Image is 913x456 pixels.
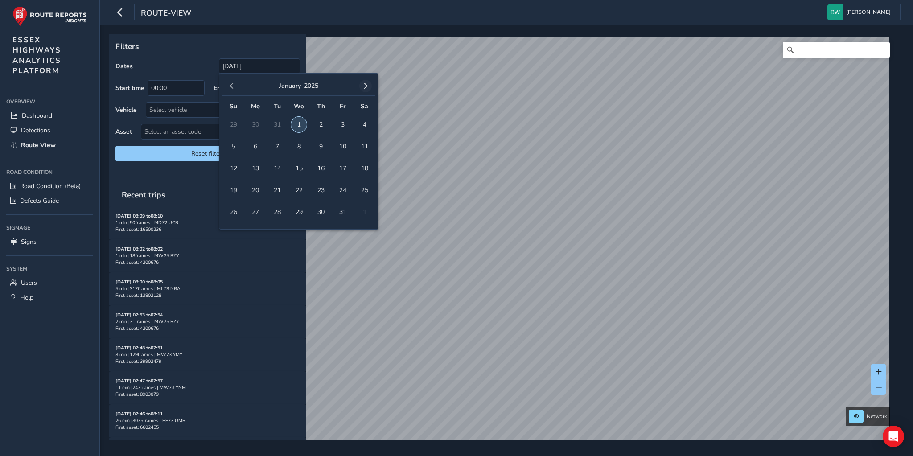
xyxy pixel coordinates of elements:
label: Start time [115,84,144,92]
span: First asset: 13802128 [115,292,161,299]
strong: [DATE] 07:46 to 08:11 [115,411,163,417]
span: Mo [251,102,260,111]
span: 14 [269,160,285,176]
span: 7 [269,139,285,154]
img: diamond-layout [827,4,843,20]
span: 27 [247,204,263,220]
span: 20 [247,182,263,198]
button: 2025 [304,82,318,90]
span: 22 [291,182,307,198]
div: 5 min | 317 frames | ML73 NBA [115,285,300,292]
strong: [DATE] 07:48 to 07:51 [115,345,163,351]
span: 3 [335,117,350,132]
span: 26 [226,204,241,220]
span: 25 [357,182,372,198]
div: 11 min | 247 frames | MW73 YNM [115,384,300,391]
span: [PERSON_NAME] [846,4,891,20]
span: Route View [21,141,56,149]
label: End time [214,84,239,92]
span: 4 [357,117,372,132]
label: Dates [115,62,133,70]
span: First asset: 6602455 [115,424,159,431]
span: Dashboard [22,111,52,120]
span: Road Condition (Beta) [20,182,81,190]
span: route-view [141,8,191,20]
div: Open Intercom Messenger [883,426,904,447]
div: 1 min | 18 frames | MW25 RZY [115,252,300,259]
a: Help [6,290,93,305]
span: 12 [226,160,241,176]
div: Road Condition [6,165,93,179]
label: Asset [115,127,132,136]
div: System [6,262,93,275]
strong: [DATE] 07:53 to 07:54 [115,312,163,318]
div: Select vehicle [146,103,285,117]
span: 28 [269,204,285,220]
span: 31 [335,204,350,220]
span: 6 [247,139,263,154]
span: Signs [21,238,37,246]
span: 17 [335,160,350,176]
span: Reset filters [122,149,293,158]
div: 26 min | 3075 frames | PF73 UMR [115,417,300,424]
canvas: Map [112,37,889,451]
span: Users [21,279,37,287]
strong: [DATE] 08:00 to 08:05 [115,279,163,285]
span: 15 [291,160,307,176]
span: 23 [313,182,329,198]
span: Th [317,102,325,111]
span: First asset: 8903079 [115,391,159,398]
span: Fr [340,102,345,111]
span: Detections [21,126,50,135]
p: Filters [115,41,300,52]
span: Select an asset code [141,124,285,139]
input: Search [783,42,890,58]
span: 29 [291,204,307,220]
a: Signs [6,234,93,249]
label: Vehicle [115,106,137,114]
div: 1 min | 50 frames | MD72 UCR [115,219,300,226]
span: First asset: 16500236 [115,226,161,233]
span: 2 [313,117,329,132]
span: Defects Guide [20,197,59,205]
a: Users [6,275,93,290]
span: 8 [291,139,307,154]
span: 11 [357,139,372,154]
span: Su [230,102,237,111]
img: rr logo [12,6,87,26]
strong: [DATE] 08:09 to 08:10 [115,213,163,219]
span: 19 [226,182,241,198]
span: First asset: 39902479 [115,358,161,365]
span: First asset: 4200676 [115,325,159,332]
strong: [DATE] 07:47 to 07:57 [115,378,163,384]
a: Defects Guide [6,193,93,208]
span: 10 [335,139,350,154]
span: 13 [247,160,263,176]
a: Dashboard [6,108,93,123]
div: 2 min | 31 frames | MW25 RZY [115,318,300,325]
a: Route View [6,138,93,152]
span: Help [20,293,33,302]
span: Sa [361,102,368,111]
span: First asset: 4200676 [115,259,159,266]
div: Signage [6,221,93,234]
span: 1 [291,117,307,132]
span: 16 [313,160,329,176]
a: Road Condition (Beta) [6,179,93,193]
span: Network [867,413,887,420]
span: 21 [269,182,285,198]
span: ESSEX HIGHWAYS ANALYTICS PLATFORM [12,35,61,76]
span: Tu [274,102,281,111]
button: [PERSON_NAME] [827,4,894,20]
div: 3 min | 129 frames | MW73 YMY [115,351,300,358]
button: January [279,82,301,90]
span: Recent trips [115,183,172,206]
span: 5 [226,139,241,154]
span: 9 [313,139,329,154]
div: Overview [6,95,93,108]
strong: [DATE] 08:02 to 08:02 [115,246,163,252]
span: 24 [335,182,350,198]
a: Detections [6,123,93,138]
span: 18 [357,160,372,176]
span: We [294,102,304,111]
